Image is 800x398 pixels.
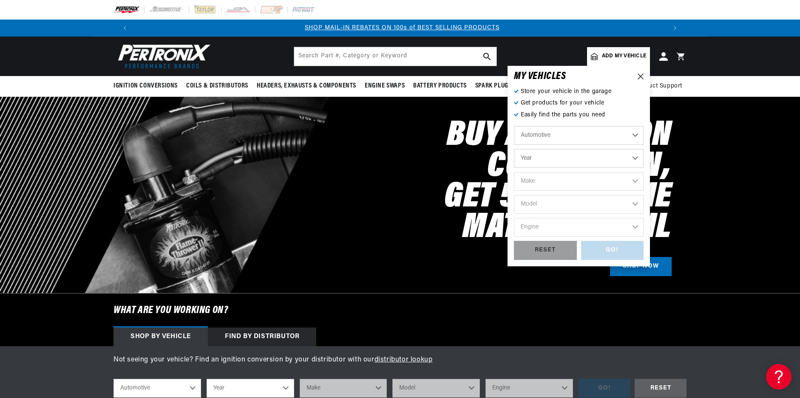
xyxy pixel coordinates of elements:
[92,294,708,327] h6: What are you working on?
[667,20,684,37] button: Translation missing: en.sections.announcements.next_announcement
[514,195,644,214] select: Model
[478,47,496,66] button: search button
[113,42,211,71] img: Pertronix
[514,241,577,260] div: RESET
[360,76,409,96] summary: Engine Swaps
[635,82,682,91] span: Product Support
[514,149,644,168] select: Year
[485,379,573,398] select: Engine
[514,110,644,120] p: Easily find the parts you need
[136,23,669,33] div: Announcement
[305,25,499,31] a: SHOP MAIL-IN REBATES ON 100s of BEST SELLING PRODUCTS
[475,82,527,90] span: Spark Plug Wires
[413,82,467,90] span: Battery Products
[587,47,650,66] a: Add my vehicle
[116,20,133,37] button: Translation missing: en.sections.announcements.previous_announcement
[113,379,201,398] select: Ride Type
[514,72,566,81] h6: MY VEHICLE S
[514,172,644,191] select: Make
[635,379,687,398] div: RESET
[308,121,672,243] h2: Buy an Ignition Conversion, Get 50% off the Matching Coil
[610,257,672,276] a: SHOP NOW
[514,218,644,237] select: Engine
[392,379,480,398] select: Model
[113,82,178,90] span: Ignition Conversions
[252,76,360,96] summary: Headers, Exhausts & Components
[113,327,208,346] div: Shop by vehicle
[208,327,316,346] div: Find by Distributor
[514,99,644,108] p: Get products for your vehicle
[182,76,252,96] summary: Coils & Distributors
[374,356,433,363] a: distributor lookup
[409,76,471,96] summary: Battery Products
[92,20,708,37] slideshow-component: Translation missing: en.sections.announcements.announcement_bar
[113,355,687,366] p: Not seeing your vehicle? Find an ignition conversion by your distributor with our
[514,126,644,145] select: Ride Type
[113,76,182,96] summary: Ignition Conversions
[635,76,687,96] summary: Product Support
[257,82,356,90] span: Headers, Exhausts & Components
[300,379,387,398] select: Make
[294,47,496,66] input: Search Part #, Category or Keyword
[471,76,531,96] summary: Spark Plug Wires
[207,379,294,398] select: Year
[186,82,248,90] span: Coils & Distributors
[136,23,669,33] div: 2 of 3
[514,87,644,96] p: Store your vehicle in the garage
[602,52,646,60] span: Add my vehicle
[365,82,405,90] span: Engine Swaps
